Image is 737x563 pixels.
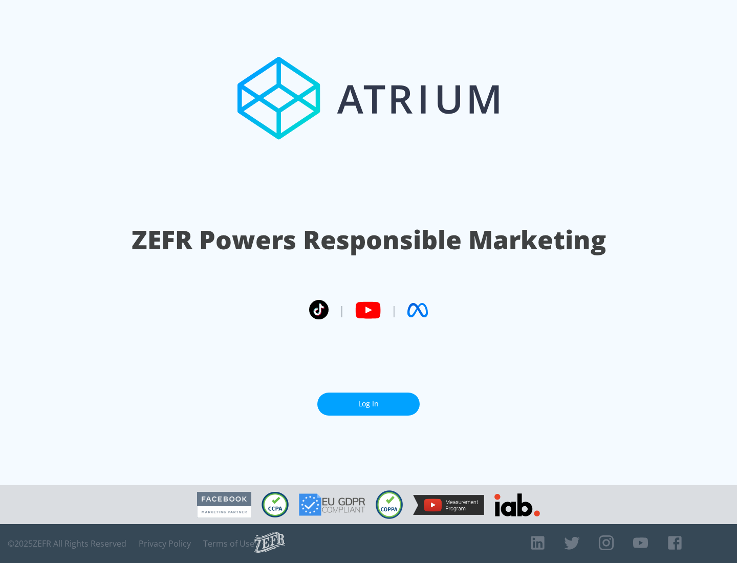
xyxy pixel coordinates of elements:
img: YouTube Measurement Program [413,495,484,515]
img: CCPA Compliant [262,492,289,517]
a: Privacy Policy [139,538,191,549]
a: Terms of Use [203,538,254,549]
a: Log In [317,393,420,416]
img: GDPR Compliant [299,493,365,516]
img: COPPA Compliant [376,490,403,519]
img: Facebook Marketing Partner [197,492,251,518]
span: © 2025 ZEFR All Rights Reserved [8,538,126,549]
h1: ZEFR Powers Responsible Marketing [132,222,606,257]
span: | [391,302,397,318]
img: IAB [494,493,540,516]
span: | [339,302,345,318]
